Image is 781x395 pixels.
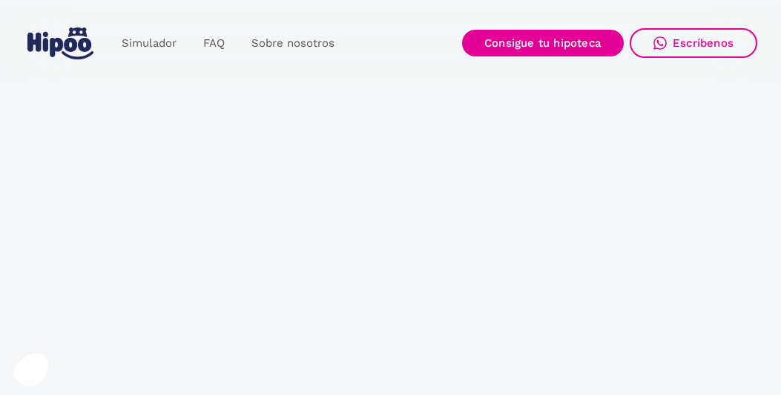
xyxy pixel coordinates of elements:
[190,29,238,58] a: FAQ
[630,28,757,58] a: Escríbenos
[238,29,348,58] a: Sobre nosotros
[673,36,734,50] div: Escríbenos
[24,22,96,65] a: home
[462,30,624,56] a: Consigue tu hipoteca
[108,29,190,58] a: Simulador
